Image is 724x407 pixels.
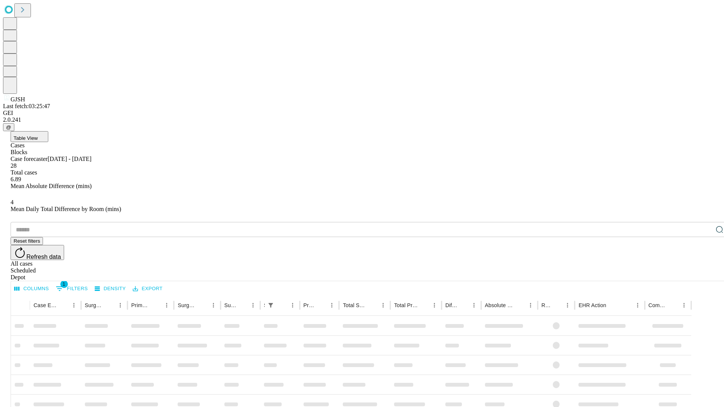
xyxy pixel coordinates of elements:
button: Select columns [12,283,51,295]
div: Surgeon Name [85,302,104,308]
div: Predicted In Room Duration [304,302,316,308]
button: Sort [316,300,327,311]
div: Total Predicted Duration [394,302,418,308]
button: Sort [668,300,679,311]
button: Sort [104,300,115,311]
button: Menu [632,300,643,311]
span: Mean Absolute Difference (mins) [11,183,92,189]
button: Sort [58,300,69,311]
div: GEI [3,110,721,116]
div: 2.0.241 [3,116,721,123]
button: Menu [69,300,79,311]
button: @ [3,123,14,131]
button: Sort [515,300,525,311]
button: Sort [552,300,562,311]
button: Menu [469,300,479,311]
span: 4 [11,199,14,205]
span: [DATE] - [DATE] [48,156,91,162]
div: Comments [649,302,667,308]
span: 1 [60,280,68,288]
button: Menu [115,300,126,311]
button: Sort [151,300,161,311]
button: Refresh data [11,245,64,260]
button: Export [131,283,164,295]
div: Primary Service [131,302,150,308]
div: EHR Action [578,302,606,308]
span: Last fetch: 03:25:47 [3,103,50,109]
div: Surgery Name [178,302,196,308]
button: Menu [679,300,689,311]
span: Total cases [11,169,37,176]
div: Absolute Difference [485,302,514,308]
button: Show filters [265,300,276,311]
button: Table View [11,131,48,142]
div: Case Epic Id [34,302,57,308]
button: Sort [277,300,287,311]
div: 1 active filter [265,300,276,311]
button: Menu [327,300,337,311]
button: Menu [208,300,219,311]
div: Surgery Date [224,302,236,308]
button: Menu [248,300,258,311]
button: Sort [607,300,618,311]
button: Sort [198,300,208,311]
span: Table View [14,135,38,141]
button: Sort [419,300,429,311]
span: Case forecaster [11,156,48,162]
div: Resolved in EHR [541,302,551,308]
button: Density [93,283,128,295]
span: @ [6,124,11,130]
span: Refresh data [26,254,61,260]
button: Menu [525,300,536,311]
button: Menu [287,300,298,311]
button: Menu [161,300,172,311]
span: 6.89 [11,176,21,182]
button: Sort [237,300,248,311]
button: Menu [562,300,573,311]
button: Menu [429,300,440,311]
button: Menu [378,300,388,311]
span: GJSH [11,96,25,103]
button: Reset filters [11,237,43,245]
div: Scheduled In Room Duration [264,302,265,308]
span: Mean Daily Total Difference by Room (mins) [11,206,121,212]
div: Difference [445,302,457,308]
button: Show filters [54,283,90,295]
button: Sort [367,300,378,311]
div: Total Scheduled Duration [343,302,367,308]
span: Reset filters [14,238,40,244]
button: Sort [458,300,469,311]
span: 28 [11,162,17,169]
